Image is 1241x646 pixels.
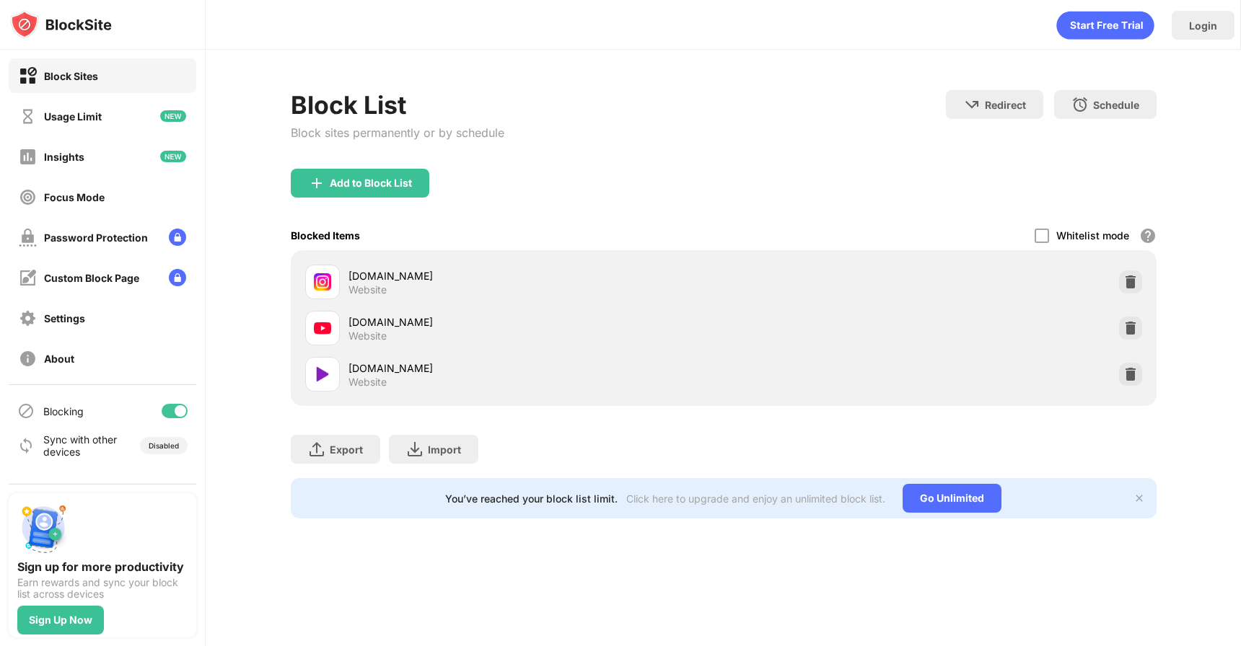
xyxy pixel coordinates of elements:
[19,229,37,247] img: password-protection-off.svg
[19,148,37,166] img: insights-off.svg
[43,433,118,458] div: Sync with other devices
[149,441,179,450] div: Disabled
[10,10,112,39] img: logo-blocksite.svg
[314,273,331,291] img: favicons
[330,443,363,456] div: Export
[169,229,186,246] img: lock-menu.svg
[1093,99,1139,111] div: Schedule
[348,314,724,329] div: [DOMAIN_NAME]
[1056,229,1129,242] div: Whitelist mode
[19,188,37,206] img: focus-off.svg
[44,312,85,324] div: Settings
[314,366,331,383] img: favicons
[44,70,98,82] div: Block Sites
[348,283,387,296] div: Website
[348,268,724,283] div: [DOMAIN_NAME]
[445,492,618,505] div: You’ve reached your block list limit.
[19,269,37,287] img: customize-block-page-off.svg
[1133,492,1145,504] img: x-button.svg
[17,402,35,420] img: blocking-icon.svg
[169,269,186,286] img: lock-menu.svg
[348,329,387,342] div: Website
[29,614,92,626] div: Sign Up Now
[17,502,69,554] img: push-signup.svg
[19,107,37,125] img: time-usage-off.svg
[44,110,102,123] div: Usage Limit
[903,484,1001,513] div: Go Unlimited
[43,405,84,417] div: Blocking
[44,272,139,284] div: Custom Block Page
[626,492,885,505] div: Click here to upgrade and enjoy an unlimited block list.
[19,67,37,85] img: block-on.svg
[291,125,504,140] div: Block sites permanently or by schedule
[428,443,461,456] div: Import
[44,191,105,203] div: Focus Mode
[160,110,186,122] img: new-icon.svg
[17,437,35,454] img: sync-icon.svg
[348,376,387,389] div: Website
[160,151,186,162] img: new-icon.svg
[1189,19,1217,32] div: Login
[17,577,188,600] div: Earn rewards and sync your block list across devices
[1056,11,1154,40] div: animation
[19,309,37,327] img: settings-off.svg
[985,99,1026,111] div: Redirect
[314,319,331,337] img: favicons
[17,559,188,574] div: Sign up for more productivity
[44,231,148,244] div: Password Protection
[291,229,360,242] div: Blocked Items
[19,350,37,368] img: about-off.svg
[291,90,504,120] div: Block List
[44,353,74,365] div: About
[44,151,84,163] div: Insights
[348,360,724,376] div: [DOMAIN_NAME]
[330,177,412,189] div: Add to Block List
